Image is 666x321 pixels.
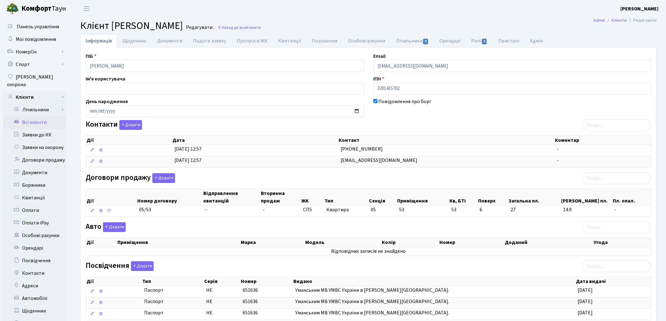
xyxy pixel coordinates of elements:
span: [EMAIL_ADDRESS][DOMAIN_NAME] [341,157,417,164]
th: Номер [439,238,504,247]
span: Квартира [326,206,366,213]
input: Пошук... [582,221,651,233]
a: Особові рахунки [343,34,391,47]
th: Модель [305,238,381,247]
span: [DATE] 12:57 [174,146,201,152]
span: Паспорт [144,287,201,294]
th: Тип [142,277,204,286]
a: Щоденник [117,34,152,47]
th: Загальна пл. [508,189,561,205]
a: Щоденник [3,305,66,317]
label: ПІБ [86,53,96,60]
a: Договори продажу [3,154,66,166]
th: Угода [593,238,651,247]
label: ІПН [373,75,384,83]
a: Admin [593,17,605,24]
span: 3 [423,39,428,44]
a: Додати [101,221,126,232]
th: Дії [86,136,172,145]
a: Клієнти [3,91,66,103]
th: Секція [368,189,397,205]
a: Документи [152,34,188,47]
span: Паспорт [144,309,201,317]
th: Контакт [338,136,554,145]
span: НЕ [206,287,212,294]
th: Приміщення [117,238,240,247]
span: 05/53 [139,206,151,213]
label: Договори продажу [86,173,175,183]
a: Оплати [3,204,66,217]
label: День народження [86,98,128,105]
a: Пристрої [493,34,525,47]
a: Лічильники [7,103,66,116]
a: Орендарі [434,34,466,47]
th: Колір [381,238,439,247]
span: - [557,157,559,164]
span: Таун [21,3,66,14]
a: Порушення [307,34,343,47]
th: Дії [86,189,137,205]
span: - [557,146,559,152]
span: 05 [371,206,376,213]
span: 53 [399,206,404,213]
th: Дата видачі [575,277,651,286]
img: logo.png [6,3,19,15]
button: Авто [103,222,126,232]
label: Контакти [86,120,142,130]
a: Автомобілі [3,292,66,305]
label: Посвідчення [86,261,154,271]
span: Уманським МВ УМВС України в [PERSON_NAME][GEOGRAPHIC_DATA]. [295,287,449,294]
span: 651636 [243,309,258,316]
th: Коментар [554,136,651,145]
button: Договори продажу [152,173,175,183]
span: СП5 [303,206,321,213]
button: Посвідчення [131,261,154,271]
a: Додати [151,172,175,183]
a: Посвідчення [3,254,66,267]
a: Ролі [466,34,493,47]
li: Редагувати [627,17,657,24]
th: Пл. опал. [612,189,651,205]
th: Дата [172,136,338,145]
a: Заявки на охорону [3,141,66,154]
button: Контакти [119,120,142,130]
span: Мої повідомлення [16,36,56,43]
a: Панель управління [3,20,66,33]
label: Повідомлення про борг [378,98,432,105]
th: [PERSON_NAME] пл. [561,189,612,205]
a: Назад до всіхКлієнти [217,25,261,30]
a: Інформація [80,34,117,47]
a: Контакти [3,267,66,279]
a: Квитанції [273,34,307,47]
span: Панель управління [17,23,59,30]
span: [DATE] [578,309,593,316]
span: - [614,206,648,213]
span: 6 [480,206,505,213]
a: Заявки до КК [3,129,66,141]
span: [DATE] 12:57 [174,157,201,164]
nav: breadcrumb [584,14,666,27]
b: Комфорт [21,3,52,14]
small: Редагувати . [185,25,214,30]
a: Оплати iPay [3,217,66,229]
th: Кв, БТІ [449,189,477,205]
th: Номер договору [137,189,203,205]
a: Лічильники [391,34,434,47]
a: Адреси [3,279,66,292]
a: НомерОк [3,46,66,58]
th: Дії [86,277,142,286]
span: 651636 [243,287,258,294]
a: Боржники [3,179,66,191]
a: Квитанції [3,191,66,204]
a: Подати заявку [188,34,231,47]
a: Мої повідомлення [3,33,66,46]
th: Приміщення [397,189,449,205]
span: НЕ [206,309,212,316]
span: 1 [482,39,487,44]
a: Клієнти [612,17,627,24]
a: Спорт [3,58,66,71]
a: Додати [118,119,142,130]
th: Серія [204,277,240,286]
th: Марка [240,238,305,247]
span: - [205,206,207,213]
